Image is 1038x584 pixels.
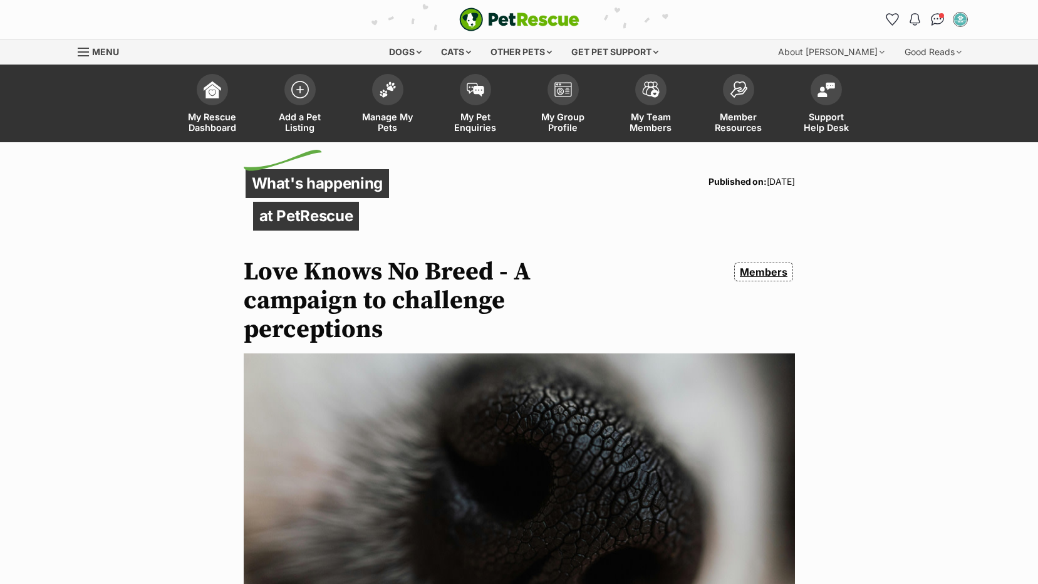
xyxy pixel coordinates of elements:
div: Other pets [482,39,561,65]
div: Get pet support [563,39,667,65]
a: My Group Profile [519,68,607,142]
a: Conversations [928,9,948,29]
button: My account [950,9,970,29]
a: My Team Members [607,68,695,142]
p: What's happening [246,169,390,198]
img: pet-enquiries-icon-7e3ad2cf08bfb03b45e93fb7055b45f3efa6380592205ae92323e6603595dc1f.svg [467,83,484,96]
img: notifications-46538b983faf8c2785f20acdc204bb7945ddae34d4c08c2a6579f10ce5e182be.svg [910,13,920,26]
span: My Rescue Dashboard [184,112,241,133]
span: Menu [92,46,119,57]
strong: Published on: [708,176,766,187]
p: at PetRescue [253,202,360,231]
a: My Rescue Dashboard [169,68,256,142]
img: group-profile-icon-3fa3cf56718a62981997c0bc7e787c4b2cf8bcc04b72c1350f741eb67cf2f40e.svg [554,82,572,97]
a: Manage My Pets [344,68,432,142]
img: chat-41dd97257d64d25036548639549fe6c8038ab92f7586957e7f3b1b290dea8141.svg [931,13,944,26]
a: Menu [78,39,128,62]
span: My Team Members [623,112,679,133]
div: Dogs [380,39,430,65]
span: My Group Profile [535,112,591,133]
a: My Pet Enquiries [432,68,519,142]
div: About [PERSON_NAME] [769,39,893,65]
span: Manage My Pets [360,112,416,133]
img: add-pet-listing-icon-0afa8454b4691262ce3f59096e99ab1cd57d4a30225e0717b998d2c9b9846f56.svg [291,81,309,98]
img: SHELTER STAFF profile pic [954,13,967,26]
div: Good Reads [896,39,970,65]
span: My Pet Enquiries [447,112,504,133]
p: [DATE] [708,174,794,189]
a: Members [734,263,792,281]
span: Support Help Desk [798,112,854,133]
button: Notifications [905,9,925,29]
img: manage-my-pets-icon-02211641906a0b7f246fdf0571729dbe1e7629f14944591b6c1af311fb30b64b.svg [379,81,397,98]
a: Add a Pet Listing [256,68,344,142]
a: Favourites [883,9,903,29]
a: Support Help Desk [782,68,870,142]
img: help-desk-icon-fdf02630f3aa405de69fd3d07c3f3aa587a6932b1a1747fa1d2bba05be0121f9.svg [817,82,835,97]
div: Cats [432,39,480,65]
span: Add a Pet Listing [272,112,328,133]
h1: Love Knows No Breed - A campaign to challenge perceptions [244,258,602,344]
ul: Account quick links [883,9,970,29]
img: dashboard-icon-eb2f2d2d3e046f16d808141f083e7271f6b2e854fb5c12c21221c1fb7104beca.svg [204,81,221,98]
a: Member Resources [695,68,782,142]
img: member-resources-icon-8e73f808a243e03378d46382f2149f9095a855e16c252ad45f914b54edf8863c.svg [730,81,747,98]
span: Member Resources [710,112,767,133]
img: decorative flick [244,150,322,171]
a: PetRescue [459,8,579,31]
img: logo-e224e6f780fb5917bec1dbf3a21bbac754714ae5b6737aabdf751b685950b380.svg [459,8,579,31]
img: team-members-icon-5396bd8760b3fe7c0b43da4ab00e1e3bb1a5d9ba89233759b79545d2d3fc5d0d.svg [642,81,660,98]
